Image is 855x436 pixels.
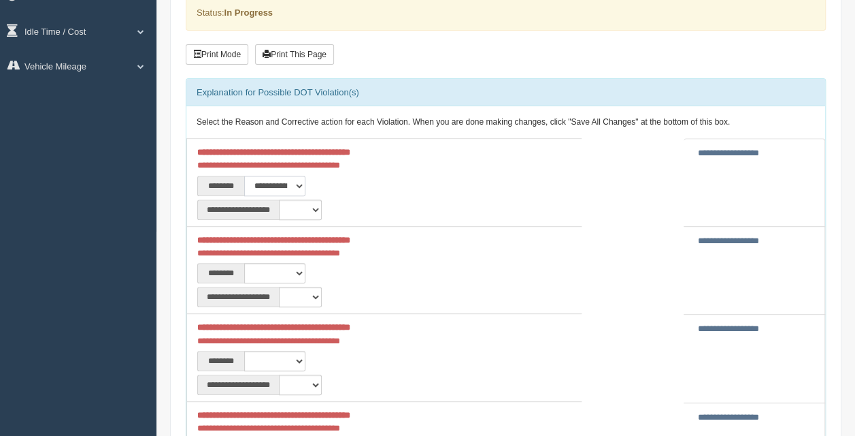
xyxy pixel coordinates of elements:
[224,7,273,18] strong: In Progress
[186,44,248,65] button: Print Mode
[255,44,334,65] button: Print This Page
[186,79,825,106] div: Explanation for Possible DOT Violation(s)
[186,106,825,139] div: Select the Reason and Corrective action for each Violation. When you are done making changes, cli...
